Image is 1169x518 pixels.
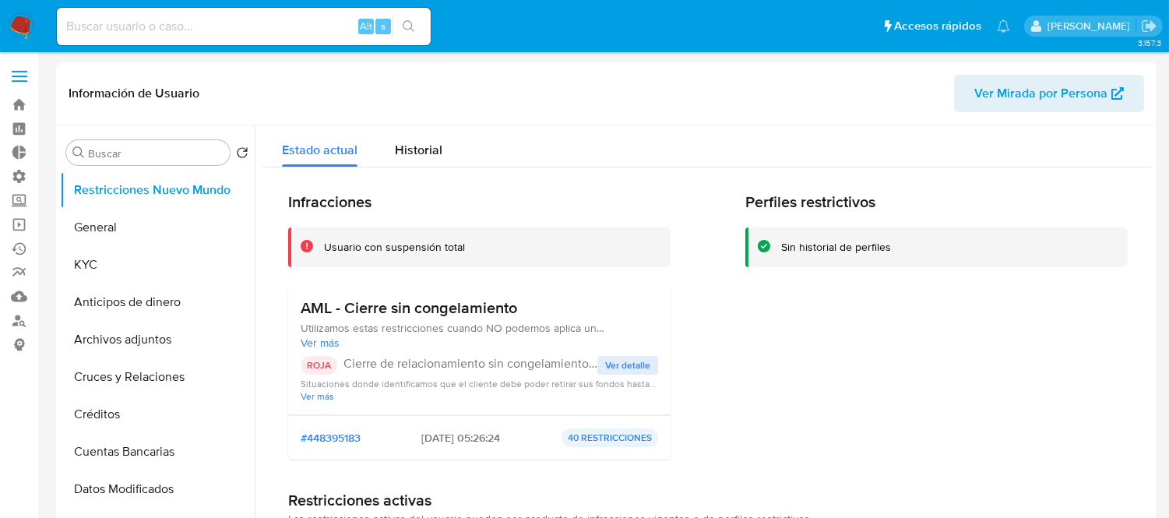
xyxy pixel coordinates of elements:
span: Ver Mirada por Persona [974,75,1107,112]
span: Accesos rápidos [894,18,981,34]
input: Buscar usuario o caso... [57,16,431,37]
span: Alt [360,19,372,33]
button: search-icon [393,16,424,37]
button: Ver Mirada por Persona [954,75,1144,112]
button: General [60,209,255,246]
button: Restricciones Nuevo Mundo [60,171,255,209]
button: Buscar [72,146,85,159]
button: KYC [60,246,255,284]
span: s [381,19,386,33]
button: Volver al orden por defecto [236,146,248,164]
a: Notificaciones [997,19,1010,33]
button: Cruces y Relaciones [60,358,255,396]
button: Archivos adjuntos [60,321,255,358]
h1: Información de Usuario [69,86,199,101]
button: Datos Modificados [60,470,255,508]
button: Anticipos de dinero [60,284,255,321]
input: Buscar [88,146,224,160]
button: Cuentas Bancarias [60,433,255,470]
button: Créditos [60,396,255,433]
p: zoe.breuer@mercadolibre.com [1048,19,1136,33]
a: Salir [1141,18,1157,34]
